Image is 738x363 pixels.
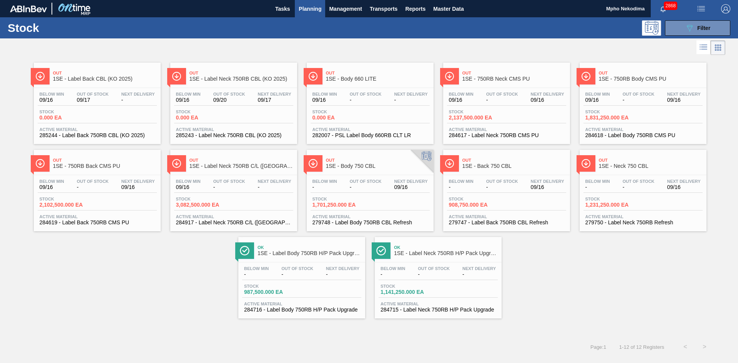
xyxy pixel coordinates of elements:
[121,92,155,96] span: Next Delivery
[394,250,498,256] span: 1SE - Label Neck 750RB H/P Pack Upgrade
[449,197,503,201] span: Stock
[233,231,369,318] a: ÍconeOk1SE - Label Body 750RB H/P Pack UpgradeBelow Min-Out Of Stock-Next Delivery-Stock987,500.0...
[172,71,181,81] img: Ícone
[244,289,298,295] span: 987,500.000 EA
[381,272,405,277] span: -
[350,179,382,184] span: Out Of Stock
[394,92,428,96] span: Next Delivery
[599,163,703,169] span: 1SE - Neck 750 CBL
[585,109,639,114] span: Stock
[172,159,181,168] img: Ícone
[585,92,610,96] span: Below Min
[381,266,405,271] span: Below Min
[394,245,498,250] span: Ok
[449,97,474,103] span: 09/16
[308,159,318,168] img: Ícone
[312,184,337,190] span: -
[176,202,230,208] span: 3,082,500.000 EA
[449,214,564,219] span: Active Material
[370,4,397,13] span: Transports
[53,71,157,75] span: Out
[176,184,201,190] span: 09/16
[176,214,291,219] span: Active Material
[40,179,64,184] span: Below Min
[312,179,337,184] span: Below Min
[40,197,93,201] span: Stock
[585,202,639,208] span: 1,231,250.000 EA
[462,71,566,75] span: Out
[312,97,337,103] span: 09/16
[599,71,703,75] span: Out
[35,159,45,168] img: Ícone
[40,109,93,114] span: Stock
[326,272,359,277] span: -
[665,20,730,36] button: Filter
[244,272,269,277] span: -
[651,3,675,14] button: Notifications
[240,246,249,255] img: Ícone
[40,202,93,208] span: 2,102,500.000 EA
[462,158,566,162] span: Out
[667,184,701,190] span: 09/16
[394,97,428,103] span: -
[165,57,301,144] a: ÍconeOut1SE - Label Neck 750RB CBL (KO 2025)Below Min09/16Out Of Stock09/20Next Delivery09/17Stoc...
[301,57,437,144] a: ÍconeOut1SE - Body 660 LITEBelow Min09/16Out Of Stock-Next Delivery-Stock0.000 EAActive Material2...
[53,76,157,82] span: 1SE - Label Back CBL (KO 2025)
[667,179,701,184] span: Next Delivery
[664,2,677,10] span: 2868
[312,115,366,121] span: 0.000 EA
[381,302,496,306] span: Active Material
[258,184,291,190] span: -
[642,20,661,36] div: Programming: no user selected
[623,97,655,103] span: -
[449,109,503,114] span: Stock
[312,197,366,201] span: Stock
[40,92,64,96] span: Below Min
[449,92,474,96] span: Below Min
[189,76,293,82] span: 1SE - Label Neck 750RB CBL (KO 2025)
[77,179,109,184] span: Out Of Stock
[676,337,695,356] button: <
[53,163,157,169] span: 1SE - 750RB Back CMS PU
[623,184,655,190] span: -
[40,133,155,138] span: 285244 - Label Back 750RB CBL (KO 2025)
[53,158,157,162] span: Out
[585,133,701,138] span: 284618 - Label Body 750RB CMS PU
[585,115,639,121] span: 1,831,250.000 EA
[696,40,711,55] div: List Vision
[531,92,564,96] span: Next Delivery
[486,97,518,103] span: -
[350,97,382,103] span: -
[449,127,564,132] span: Active Material
[445,71,454,81] img: Ícone
[376,246,386,255] img: Ícone
[121,184,155,190] span: 09/16
[445,159,454,168] img: Ícone
[244,284,298,288] span: Stock
[326,76,430,82] span: 1SE - Body 660 LITE
[176,197,230,201] span: Stock
[581,71,591,81] img: Ícone
[312,202,366,208] span: 1,701,250.000 EA
[258,179,291,184] span: Next Delivery
[258,250,361,256] span: 1SE - Label Body 750RB H/P Pack Upgrade
[213,179,245,184] span: Out Of Stock
[381,307,496,313] span: 284715 - Label Neck 750RB H/P Pack Upgrade
[301,144,437,231] a: ÍconeOut1SE - Body 750 CBLBelow Min-Out Of Stock-Next Delivery09/16Stock1,701,250.000 EAActive Ma...
[585,197,639,201] span: Stock
[312,127,428,132] span: Active Material
[176,220,291,225] span: 284917 - Label Neck 750RB C/L (Hogwarts)
[486,184,518,190] span: -
[326,158,430,162] span: Out
[77,97,109,103] span: 09/17
[449,202,503,208] span: 908,750.000 EA
[326,266,359,271] span: Next Delivery
[696,4,706,13] img: userActions
[176,127,291,132] span: Active Material
[176,115,230,121] span: 0.000 EA
[449,184,474,190] span: -
[28,144,165,231] a: ÍconeOut1SE - 750RB Back CMS PUBelow Min09/16Out Of Stock-Next Delivery09/16Stock2,102,500.000 EA...
[623,92,655,96] span: Out Of Stock
[449,133,564,138] span: 284617 - Label Neck 750RB CMS PU
[369,231,505,318] a: ÍconeOk1SE - Label Neck 750RB H/P Pack UpgradeBelow Min-Out Of Stock-Next Delivery-Stock1,141,250...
